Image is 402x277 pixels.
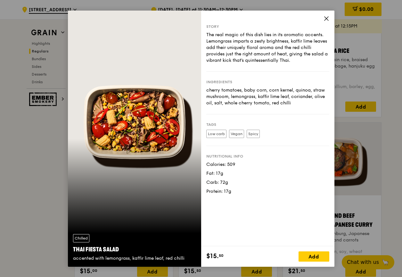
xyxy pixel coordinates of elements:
[206,32,329,64] div: The real magic of this dish lies in its aromatic accents. Lemongrass imparts a zesty brightness, ...
[206,79,329,85] div: Ingredients
[229,130,244,138] label: Vegan
[219,253,224,258] span: 50
[206,170,329,177] div: Fat: 17g
[299,251,329,262] div: Add
[206,161,329,168] div: Calories: 509
[206,87,329,106] div: cherry tomatoes, baby corn, corn kernel, quinoa, straw mushroom, lemongrass, kaffir lime leaf, co...
[73,255,196,262] div: accented with lemongrass, kaffir lime leaf, red chilli
[206,24,329,29] div: Story
[73,234,89,242] div: Chilled
[206,122,329,127] div: Tags
[206,188,329,195] div: Protein: 17g
[206,154,329,159] div: Nutritional info
[206,130,226,138] label: Low carb
[73,245,196,254] div: Thai Fiesta Salad
[247,130,260,138] label: Spicy
[206,251,219,261] span: $15.
[206,179,329,186] div: Carb: 72g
